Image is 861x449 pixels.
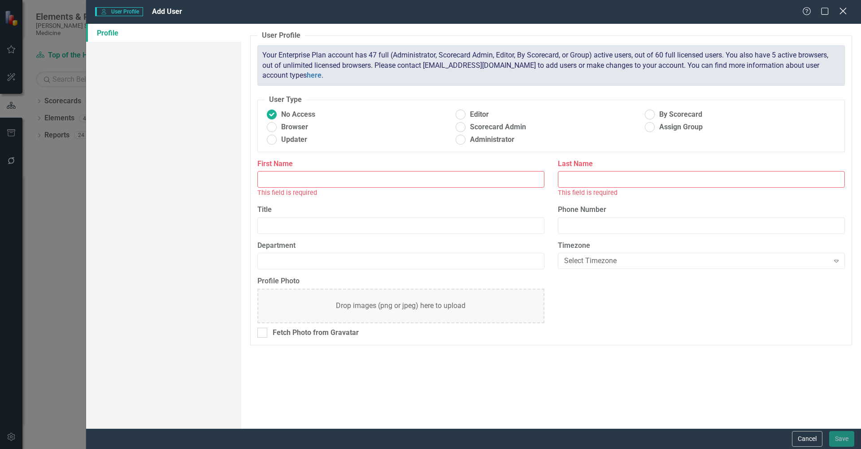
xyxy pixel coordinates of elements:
button: Cancel [792,431,822,447]
button: Save [829,431,854,447]
a: Profile [86,24,241,42]
span: Browser [281,122,308,132]
label: Department [257,241,544,251]
span: By Scorecard [659,110,702,120]
span: Administrator [470,135,514,145]
label: Phone Number [558,205,845,215]
div: This field is required [257,188,544,198]
span: Scorecard Admin [470,122,526,132]
span: Editor [470,110,489,120]
legend: User Type [265,95,306,105]
label: Title [257,205,544,215]
span: Assign Group [659,122,703,132]
span: Updater [281,135,307,145]
label: Timezone [558,241,845,251]
legend: User Profile [257,31,305,41]
label: Profile Photo [257,276,544,286]
div: Fetch Photo from Gravatar [273,328,359,338]
div: This field is required [558,188,845,198]
label: First Name [257,159,544,169]
span: Your Enterprise Plan account has 47 full (Administrator, Scorecard Admin, Editor, By Scorecard, o... [262,51,828,80]
a: here [307,71,322,79]
span: Add User [152,7,182,16]
span: User Profile [95,7,143,16]
span: No Access [281,110,315,120]
div: Select Timezone [564,256,829,266]
label: Last Name [558,159,845,169]
div: Drop images (png or jpeg) here to upload [336,301,465,311]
